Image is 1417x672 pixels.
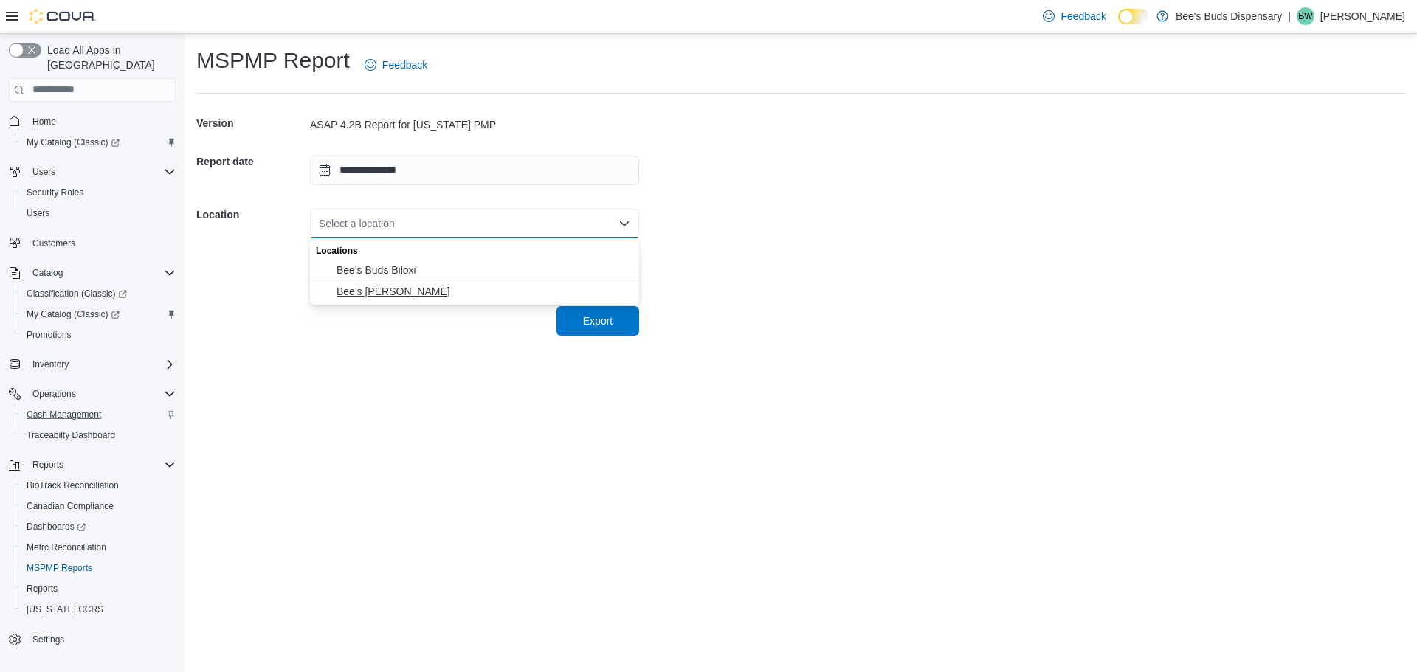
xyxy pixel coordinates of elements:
span: Export [583,314,613,328]
a: My Catalog (Classic) [21,134,125,151]
h5: Report date [196,147,307,176]
span: Catalog [27,264,176,282]
span: Metrc Reconciliation [27,541,106,553]
span: Cash Management [21,406,176,423]
a: Users [21,204,55,222]
p: | [1288,7,1291,25]
span: My Catalog (Classic) [21,134,176,151]
a: Dashboards [15,516,182,537]
input: Dark Mode [1118,9,1149,24]
button: Users [3,162,182,182]
span: Reports [27,456,176,474]
button: Bee's Buds Biloxi [310,260,639,281]
div: ASAP 4.2B Report for [US_STATE] PMP [310,117,639,132]
button: Reports [15,578,182,599]
span: Users [27,163,176,181]
h5: Location [196,200,307,229]
button: Canadian Compliance [15,496,182,516]
span: Promotions [21,326,176,344]
span: Security Roles [27,187,83,198]
button: MSPMP Reports [15,558,182,578]
a: Classification (Classic) [15,283,182,304]
span: BioTrack Reconciliation [27,479,119,491]
span: Reports [21,580,176,597]
span: Users [32,166,55,178]
span: Customers [32,238,75,249]
span: BioTrack Reconciliation [21,477,176,494]
span: Users [21,204,176,222]
span: Reports [32,459,63,471]
button: Users [27,163,61,181]
a: Canadian Compliance [21,497,120,515]
a: Traceabilty Dashboard [21,426,121,444]
span: Metrc Reconciliation [21,538,176,556]
a: Metrc Reconciliation [21,538,112,556]
a: Customers [27,235,81,252]
span: [US_STATE] CCRS [27,603,103,615]
span: Inventory [32,358,69,370]
a: Dashboards [21,518,92,536]
span: Traceabilty Dashboard [21,426,176,444]
div: Bow Wilson [1297,7,1314,25]
button: Customers [3,232,182,254]
a: Promotions [21,326,77,344]
p: [PERSON_NAME] [1320,7,1405,25]
a: MSPMP Reports [21,559,98,577]
button: Home [3,111,182,132]
span: My Catalog (Classic) [27,136,120,148]
a: My Catalog (Classic) [15,304,182,325]
span: MSPMP Reports [21,559,176,577]
span: Reports [27,583,58,595]
button: Catalog [3,263,182,283]
button: Operations [3,384,182,404]
span: BW [1298,7,1312,25]
a: Cash Management [21,406,107,423]
span: Settings [32,634,64,645]
button: Reports [3,454,182,475]
span: Dashboards [27,521,86,533]
span: Inventory [27,356,176,373]
a: BioTrack Reconciliation [21,477,125,494]
p: Bee's Buds Dispensary [1176,7,1282,25]
span: Washington CCRS [21,600,176,618]
span: Customers [27,234,176,252]
button: Close list of options [618,218,630,229]
button: Catalog [27,264,69,282]
button: Security Roles [15,182,182,203]
a: Classification (Classic) [21,285,133,302]
img: Cova [30,9,96,24]
span: Settings [27,630,176,648]
span: Operations [27,385,176,403]
button: Inventory [27,356,75,373]
input: Accessible screen reader label [319,215,320,232]
span: Canadian Compliance [21,497,176,515]
span: Load All Apps in [GEOGRAPHIC_DATA] [41,43,176,72]
span: Security Roles [21,184,176,201]
span: Traceabilty Dashboard [27,429,115,441]
span: Cash Management [27,409,101,420]
span: My Catalog (Classic) [21,305,176,323]
span: Dark Mode [1118,24,1119,25]
button: Traceabilty Dashboard [15,425,182,446]
span: MSPMP Reports [27,562,92,574]
div: Choose from the following options [310,238,639,302]
span: Classification (Classic) [27,288,127,299]
a: My Catalog (Classic) [21,305,125,323]
button: BioTrack Reconciliation [15,475,182,496]
span: Dashboards [21,518,176,536]
h5: Version [196,108,307,138]
span: Canadian Compliance [27,500,114,512]
span: Home [27,112,176,131]
button: Reports [27,456,69,474]
button: Bee's Buds Wiggins [310,281,639,302]
a: My Catalog (Classic) [15,132,182,153]
a: Settings [27,631,70,648]
button: Inventory [3,354,182,375]
span: Home [32,116,56,128]
button: Cash Management [15,404,182,425]
span: Classification (Classic) [21,285,176,302]
a: Reports [21,580,63,597]
span: My Catalog (Classic) [27,308,120,320]
div: Locations [310,238,639,260]
a: Feedback [1037,1,1111,31]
